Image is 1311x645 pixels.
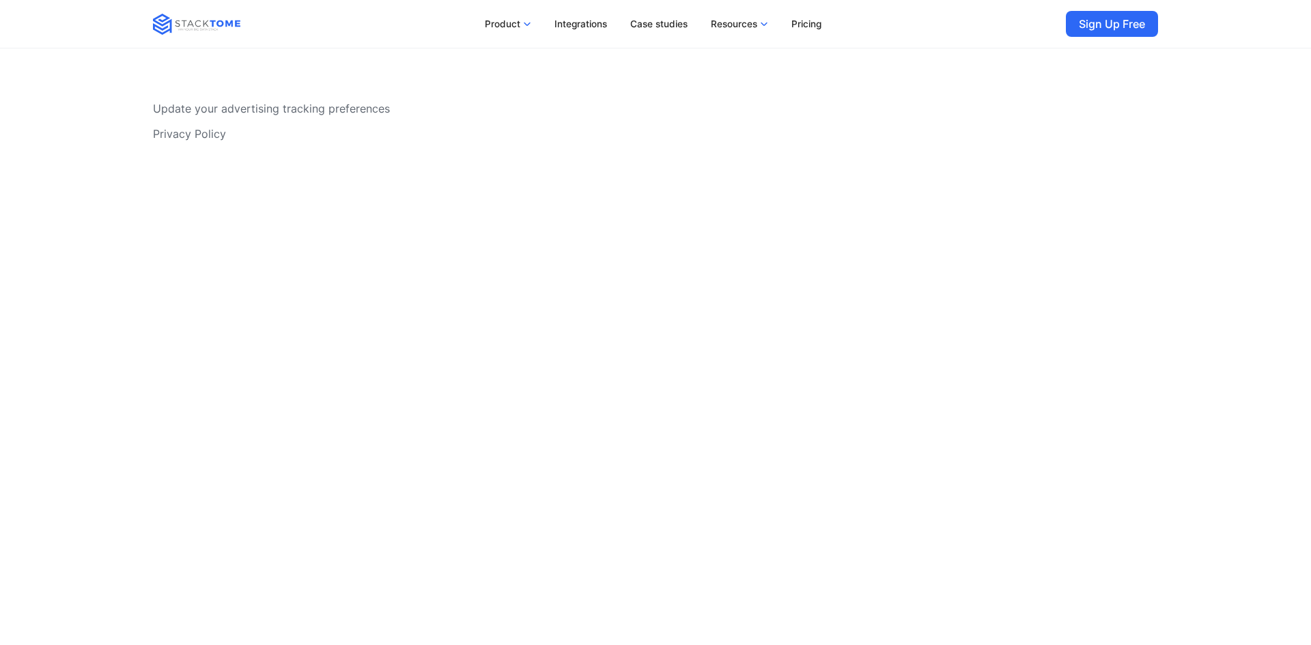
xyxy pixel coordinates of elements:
a: Update your advertising tracking preferences [153,102,390,115]
p: Pricing [791,18,821,30]
p: Resources [711,18,757,30]
a: Pricing [783,11,830,37]
a: Privacy Policy [153,127,226,141]
p: Product [485,18,520,30]
p: Integrations [554,18,607,30]
p: Case studies [630,18,688,30]
a: Resources [702,11,778,37]
a: Integrations [546,11,616,37]
a: Case studies [621,11,696,37]
a: Sign Up Free [1066,11,1158,37]
a: Product [476,11,541,37]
